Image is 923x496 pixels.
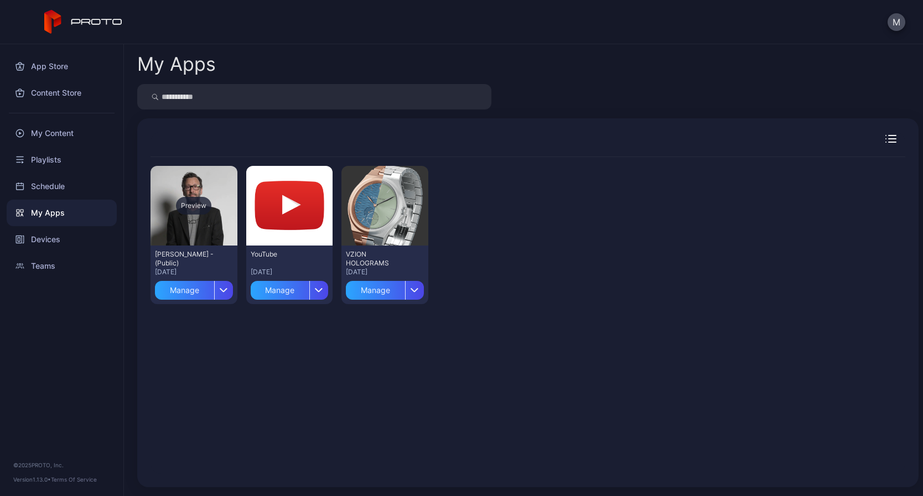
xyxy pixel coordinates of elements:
div: VZION HOLOGRAMS [346,250,407,268]
a: Schedule [7,173,117,200]
div: © 2025 PROTO, Inc. [13,461,110,469]
div: [DATE] [155,268,233,276]
div: [DATE] [251,268,329,276]
button: Manage [155,276,233,300]
div: Manage [155,281,214,300]
a: My Apps [7,200,117,226]
a: My Content [7,120,117,147]
a: Content Store [7,80,117,106]
button: Manage [346,276,424,300]
a: Teams [7,253,117,279]
div: My Apps [137,55,216,74]
div: YouTube [251,250,312,259]
a: Playlists [7,147,117,173]
div: Manage [251,281,310,300]
div: Preview [176,197,211,215]
a: App Store [7,53,117,80]
div: Manage [346,281,405,300]
button: M [888,13,905,31]
a: Devices [7,226,117,253]
div: [DATE] [346,268,424,276]
span: Version 1.13.0 • [13,476,51,483]
div: David N Persona - (Public) [155,250,216,268]
a: Terms Of Service [51,476,97,483]
button: Manage [251,276,329,300]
